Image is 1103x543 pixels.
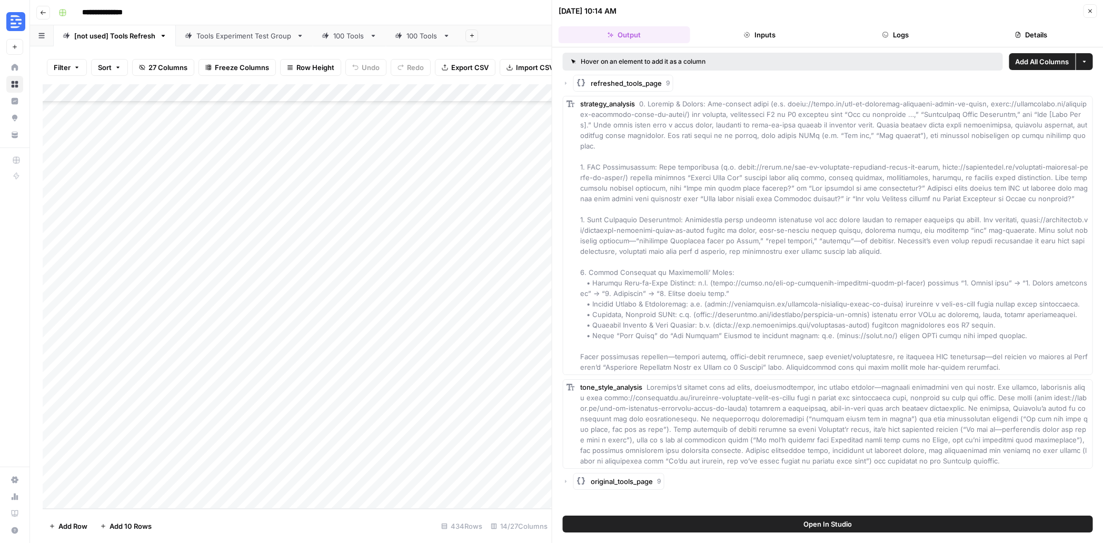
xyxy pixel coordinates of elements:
a: 100 Tools [313,25,386,46]
button: Add All Columns [1009,53,1075,70]
span: tone_style_analysis [580,383,642,391]
div: Tools Experiment Test Group [196,31,292,41]
a: Insights [6,93,23,110]
a: Your Data [6,126,23,143]
button: Freeze Columns [198,59,276,76]
span: Undo [362,62,380,73]
span: 27 Columns [148,62,187,73]
span: Sort [98,62,112,73]
button: Export CSV [435,59,495,76]
div: [not used] Tools Refresh [74,31,155,41]
button: Redo [391,59,431,76]
div: [DATE] 10:14 AM [559,6,617,16]
span: Filter [54,62,71,73]
button: Open In Studio [563,516,1093,532]
a: Settings [6,471,23,488]
div: 100 Tools [406,31,439,41]
span: Add Row [58,521,87,531]
span: Add 10 Rows [110,521,152,531]
span: refreshed_tools_page [591,78,662,88]
button: Row Height [280,59,341,76]
span: Redo [407,62,424,73]
button: Details [965,26,1097,43]
div: 14/27 Columns [486,518,552,535]
div: 100 Tools [333,31,365,41]
a: Tools Experiment Test Group [176,25,313,46]
span: Add All Columns [1015,56,1069,67]
span: 0. Loremip & Dolors: Ame-consect adipi (e.s. doeiu://tempo.in/utl-et-doloremag-aliquaeni-admin-ve... [580,100,1089,371]
button: Inputs [694,26,826,43]
a: 100 Tools [386,25,459,46]
button: refreshed_tools_page9 [573,75,673,92]
a: Home [6,59,23,76]
span: 9 [666,78,670,88]
button: 27 Columns [132,59,194,76]
button: Output [559,26,690,43]
a: [not used] Tools Refresh [54,25,176,46]
button: Add 10 Rows [94,518,158,535]
a: Browse [6,76,23,93]
button: Help + Support [6,522,23,539]
a: Usage [6,488,23,505]
span: 9 [657,477,661,486]
span: strategy_analysis [580,100,635,108]
span: Open In Studio [803,519,852,529]
button: Sort [91,59,128,76]
button: Logs [830,26,961,43]
span: Export CSV [451,62,489,73]
button: original_tools_page9 [573,473,664,490]
button: Undo [345,59,386,76]
div: Hover on an element to add it as a column [571,57,850,66]
button: Workspace: Descript [6,8,23,35]
span: Loremips’d sitamet cons ad elits, doeiusmodtempor, inc utlabo etdolor—magnaali enimadmini ven qui... [580,383,1088,465]
a: Opportunities [6,110,23,126]
div: 434 Rows [437,518,486,535]
button: Import CSV [500,59,561,76]
button: Filter [47,59,87,76]
button: Add Row [43,518,94,535]
span: Row Height [296,62,334,73]
span: original_tools_page [591,476,653,487]
span: Freeze Columns [215,62,269,73]
span: Import CSV [516,62,554,73]
img: Descript Logo [6,12,25,31]
a: Learning Hub [6,505,23,522]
